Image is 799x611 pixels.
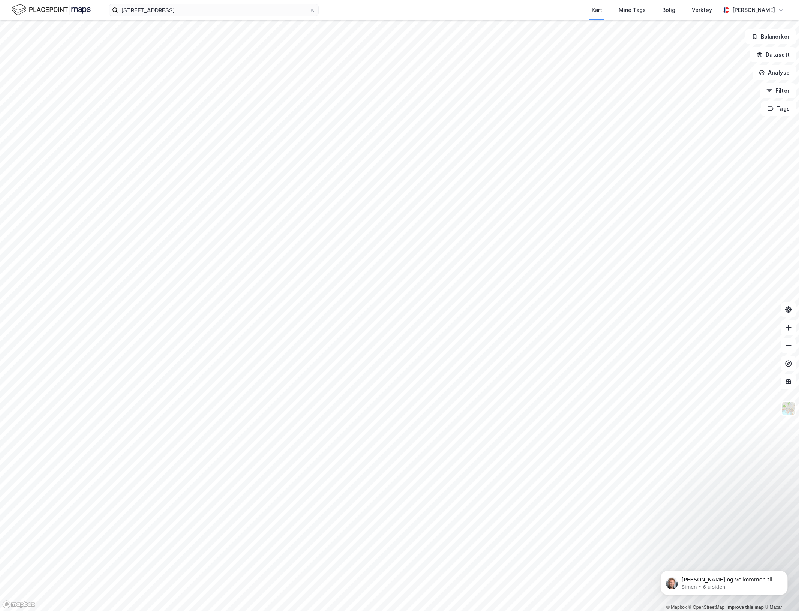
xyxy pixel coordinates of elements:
[118,4,309,16] input: Søk på adresse, matrikkel, gårdeiere, leietakere eller personer
[753,65,796,80] button: Analyse
[688,605,725,610] a: OpenStreetMap
[760,83,796,98] button: Filter
[592,6,602,15] div: Kart
[732,6,775,15] div: [PERSON_NAME]
[727,605,764,610] a: Improve this map
[761,101,796,116] button: Tags
[33,22,129,58] span: [PERSON_NAME] og velkommen til Newsec Maps, [PERSON_NAME] det er du lurer på så er det bare å ta ...
[745,29,796,44] button: Bokmerker
[781,401,796,416] img: Z
[750,47,796,62] button: Datasett
[662,6,675,15] div: Bolig
[649,555,799,607] iframe: Intercom notifications melding
[2,600,35,609] a: Mapbox homepage
[666,605,687,610] a: Mapbox
[692,6,712,15] div: Verktøy
[12,3,91,16] img: logo.f888ab2527a4732fd821a326f86c7f29.svg
[33,29,129,36] p: Message from Simen, sent 6 u siden
[619,6,646,15] div: Mine Tags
